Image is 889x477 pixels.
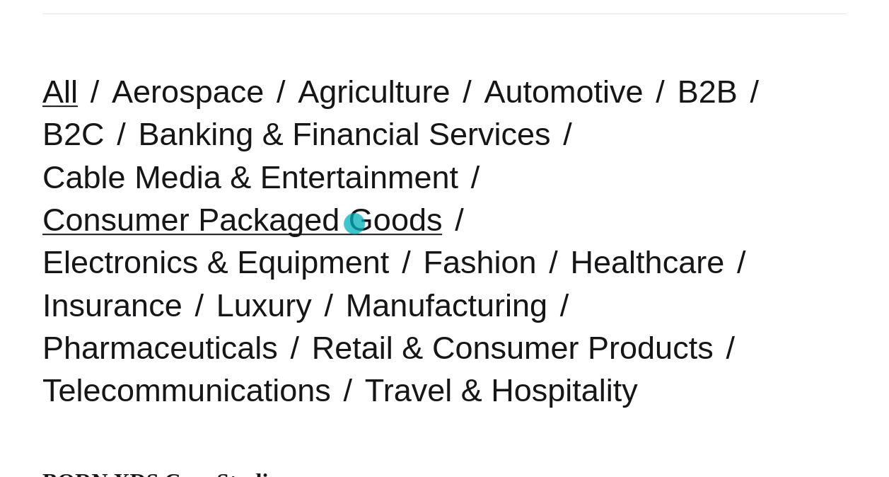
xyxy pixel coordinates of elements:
[42,202,442,238] a: Consumer Packaged Goods
[112,74,264,110] a: Aerospace
[42,330,278,366] a: Pharmaceuticals
[346,287,547,323] a: Manufacturing
[42,159,458,195] a: Cable Media & Entertainment
[139,116,551,152] a: Banking & Financial Services
[484,74,643,110] a: Automotive
[42,244,389,280] a: Electronics & Equipment
[216,287,312,323] a: Luxury
[365,372,638,408] a: Travel & Hospitality
[42,116,105,152] a: B2C
[42,372,331,408] a: Telecommunications
[42,74,78,110] a: All
[423,244,536,280] a: Fashion
[570,244,724,280] a: Healthcare
[42,287,182,323] a: Insurance
[312,330,714,366] a: Retail & Consumer Products
[298,74,450,110] a: Agriculture
[677,74,737,110] a: B2B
